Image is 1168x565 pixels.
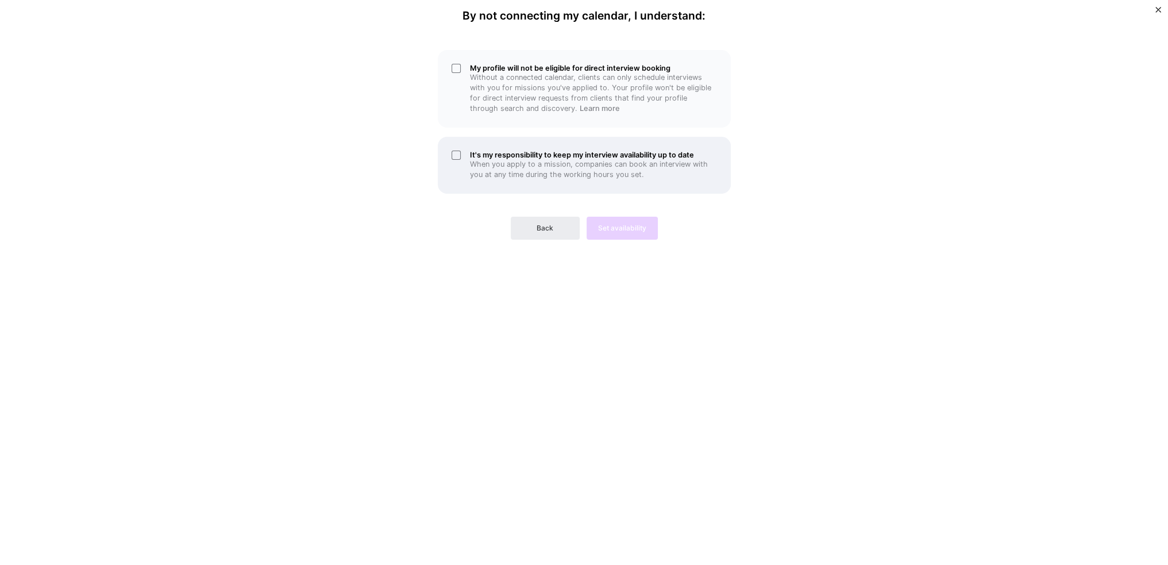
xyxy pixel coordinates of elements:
[537,223,553,233] span: Back
[462,9,706,22] h4: By not connecting my calendar, I understand:
[1155,7,1161,19] button: Close
[511,217,580,240] button: Back
[470,72,717,114] p: Without a connected calendar, clients can only schedule interviews with you for missions you've a...
[470,151,717,159] h5: It's my responsibility to keep my interview availability up to date
[580,104,620,113] a: Learn more
[470,159,717,180] p: When you apply to a mission, companies can book an interview with you at any time during the work...
[470,64,717,72] h5: My profile will not be eligible for direct interview booking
